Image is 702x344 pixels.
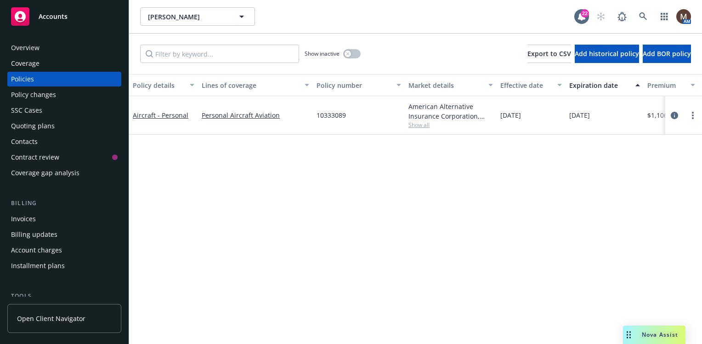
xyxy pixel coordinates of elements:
a: Start snowing [592,7,610,26]
a: more [687,110,698,121]
span: [DATE] [569,110,590,120]
button: Export to CSV [527,45,571,63]
input: Filter by keyword... [140,45,299,63]
div: Effective date [500,80,552,90]
div: Policy details [133,80,184,90]
a: Overview [7,40,121,55]
div: Policy changes [11,87,56,102]
button: Effective date [497,74,566,96]
a: Search [634,7,652,26]
span: $1,106.00 [647,110,677,120]
span: 10333089 [317,110,346,120]
button: Premium [644,74,699,96]
div: Premium [647,80,685,90]
div: American Alternative Insurance Corporation, [GEOGRAPHIC_DATA] Re, Global Aerospace Inc [408,102,493,121]
span: Add BOR policy [643,49,691,58]
div: Contacts [11,134,38,149]
span: Show inactive [305,50,340,57]
a: Policies [7,72,121,86]
button: Lines of coverage [198,74,313,96]
img: photo [676,9,691,24]
a: Report a Bug [613,7,631,26]
div: Policies [11,72,34,86]
a: Personal Aircraft Aviation [202,110,309,120]
a: Invoices [7,212,121,226]
span: Show all [408,121,493,129]
button: [PERSON_NAME] [140,7,255,26]
div: SSC Cases [11,103,42,118]
div: Billing [7,199,121,208]
span: Accounts [39,13,68,20]
a: Contacts [7,134,121,149]
a: Account charges [7,243,121,258]
div: Billing updates [11,227,57,242]
button: Policy details [129,74,198,96]
div: Market details [408,80,483,90]
a: Aircraft - Personal [133,111,188,120]
a: circleInformation [669,110,680,121]
a: SSC Cases [7,103,121,118]
a: Installment plans [7,258,121,273]
button: Market details [405,74,497,96]
a: Coverage gap analysis [7,166,121,180]
div: Tools [7,292,121,301]
a: Coverage [7,56,121,71]
div: Contract review [11,150,59,165]
a: Switch app [655,7,674,26]
a: Contract review [7,150,121,165]
div: Coverage gap analysis [11,166,79,180]
div: Coverage [11,56,40,71]
div: Drag to move [623,326,634,344]
button: Nova Assist [623,326,685,344]
a: Quoting plans [7,119,121,133]
div: Expiration date [569,80,630,90]
div: Invoices [11,212,36,226]
div: 22 [581,9,589,17]
button: Add historical policy [575,45,639,63]
button: Policy number [313,74,405,96]
span: Nova Assist [642,331,678,338]
span: Open Client Navigator [17,314,85,323]
span: Add historical policy [575,49,639,58]
div: Lines of coverage [202,80,299,90]
div: Policy number [317,80,391,90]
a: Policy changes [7,87,121,102]
div: Overview [11,40,40,55]
div: Quoting plans [11,119,55,133]
div: Installment plans [11,258,65,273]
button: Expiration date [566,74,644,96]
a: Accounts [7,4,121,29]
div: Account charges [11,243,62,258]
button: Add BOR policy [643,45,691,63]
a: Billing updates [7,227,121,242]
span: Export to CSV [527,49,571,58]
span: [DATE] [500,110,521,120]
span: [PERSON_NAME] [148,12,227,22]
